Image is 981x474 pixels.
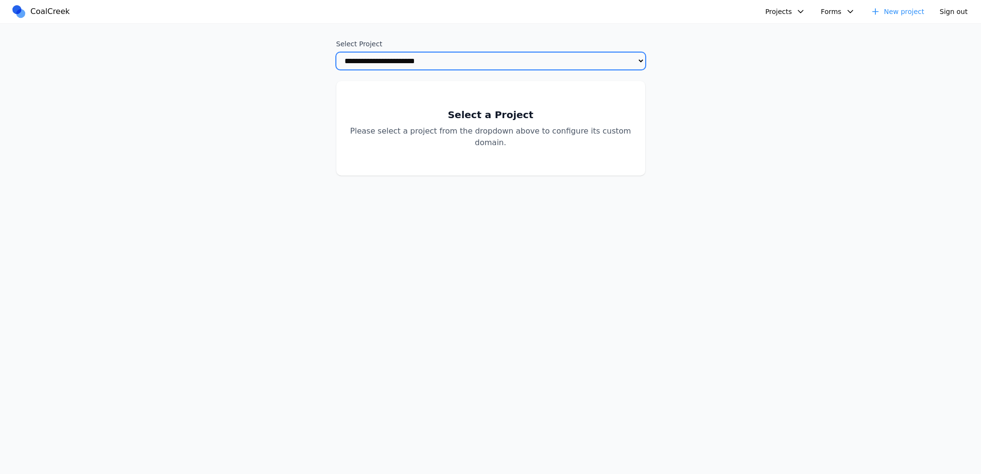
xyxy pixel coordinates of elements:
[11,4,74,19] a: CoalCreek
[865,4,930,19] a: New project
[815,4,861,19] button: Forms
[934,4,973,19] button: Sign out
[760,4,811,19] button: Projects
[348,108,634,122] h2: Select a Project
[348,125,634,149] p: Please select a project from the dropdown above to configure its custom domain.
[30,6,70,17] span: CoalCreek
[336,39,645,49] label: Select Project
